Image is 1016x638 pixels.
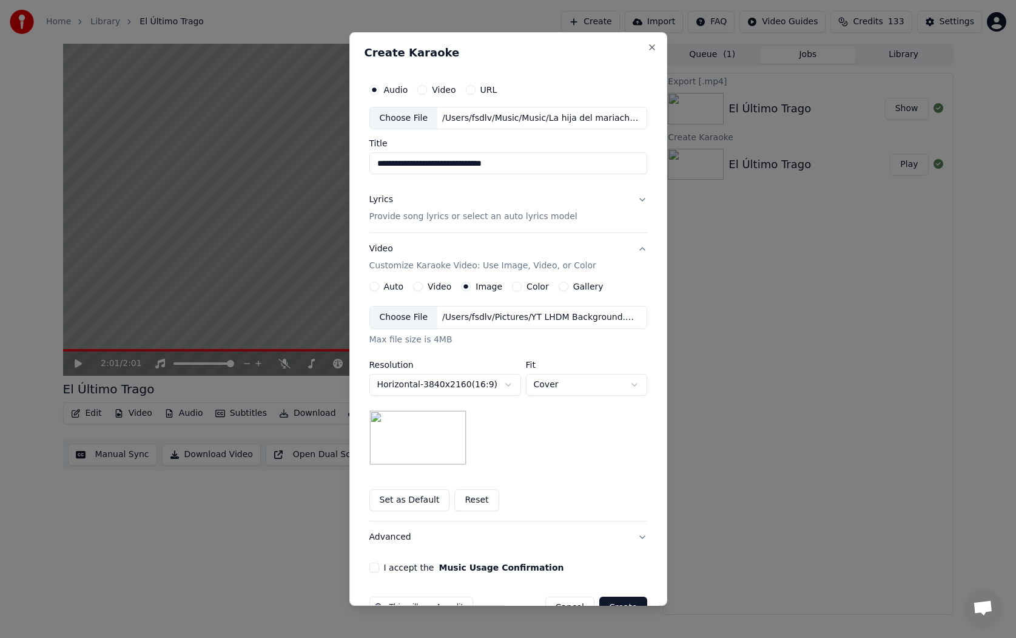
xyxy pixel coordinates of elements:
[573,282,604,291] label: Gallery
[599,597,647,619] button: Create
[389,603,468,613] span: This will use 4 credits
[454,489,499,511] button: Reset
[369,234,647,282] button: VideoCustomize Karaoke Video: Use Image, Video, or Color
[437,311,644,324] div: /Users/fsdlv/Pictures/YT LHDM Background.png
[370,307,438,328] div: Choose File
[439,563,564,572] button: I accept the
[527,282,549,291] label: Color
[369,194,393,206] div: Lyrics
[526,361,647,369] label: Fit
[369,521,647,553] button: Advanced
[369,243,596,273] div: Video
[369,282,647,521] div: VideoCustomize Karaoke Video: Use Image, Video, or Color
[384,563,564,572] label: I accept the
[369,260,596,272] p: Customize Karaoke Video: Use Image, Video, or Color
[370,107,438,129] div: Choose File
[369,334,647,346] div: Max file size is 4MB
[369,489,450,511] button: Set as Default
[369,361,521,369] label: Resolution
[384,86,408,94] label: Audio
[428,282,451,291] label: Video
[432,86,456,94] label: Video
[384,282,404,291] label: Auto
[369,185,647,233] button: LyricsProvide song lyrics or select an auto lyrics model
[437,112,644,124] div: /Users/fsdlv/Music/Music/La hija del mariachi/CD3/La hija del [PERSON_NAME] Negras. CD3 [hvre3qQV...
[476,282,502,291] label: Image
[369,140,647,148] label: Title
[365,47,652,58] h2: Create Karaoke
[369,211,577,223] p: Provide song lyrics or select an auto lyrics model
[545,597,594,619] button: Cancel
[480,86,497,94] label: URL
